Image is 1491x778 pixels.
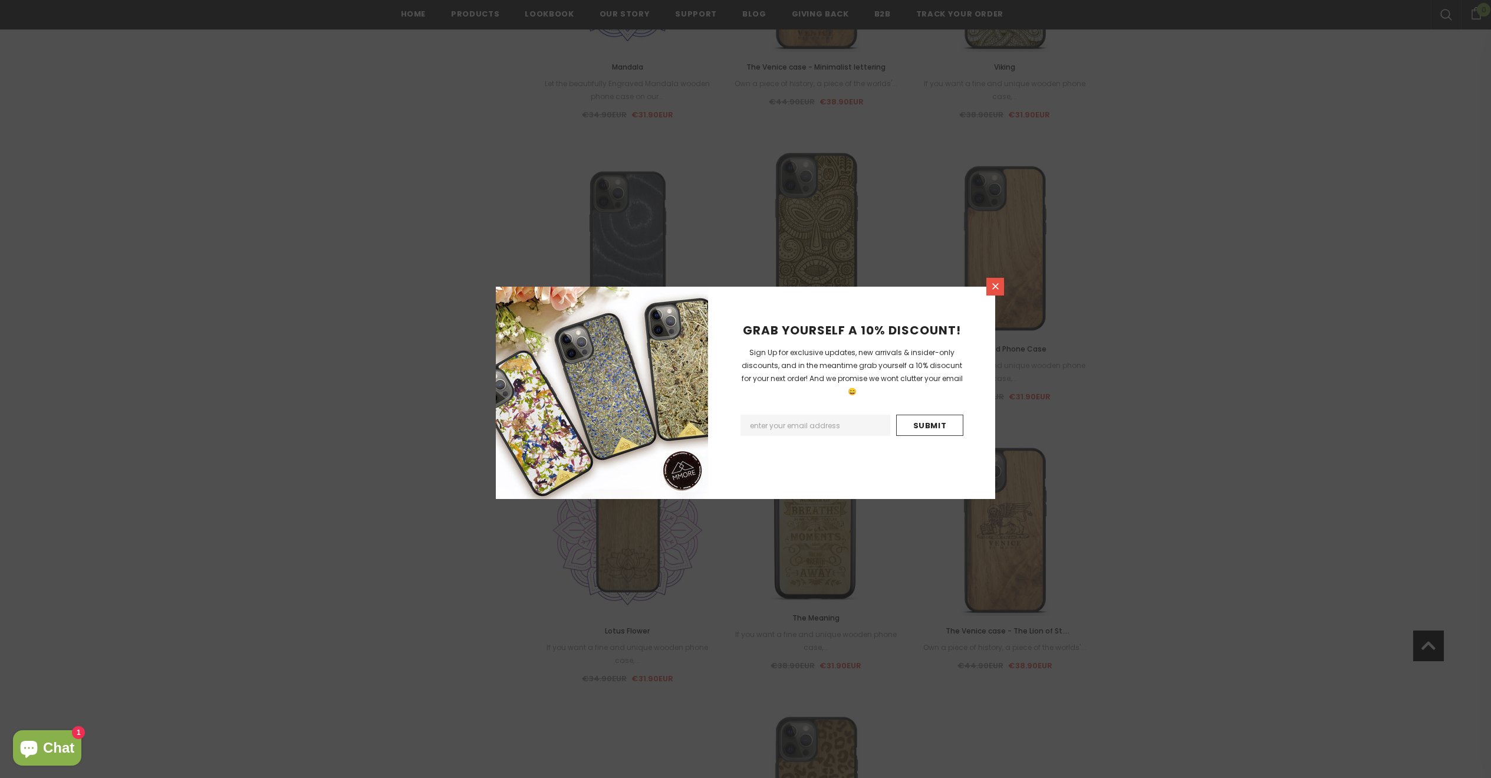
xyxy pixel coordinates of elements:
input: Email Address [740,415,890,436]
span: GRAB YOURSELF A 10% DISCOUNT! [743,322,961,339]
inbox-online-store-chat: Shopify online store chat [9,730,85,769]
input: Submit [896,415,963,436]
span: Sign Up for exclusive updates, new arrivals & insider-only discounts, and in the meantime grab yo... [742,347,963,396]
a: Close [986,278,1004,296]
